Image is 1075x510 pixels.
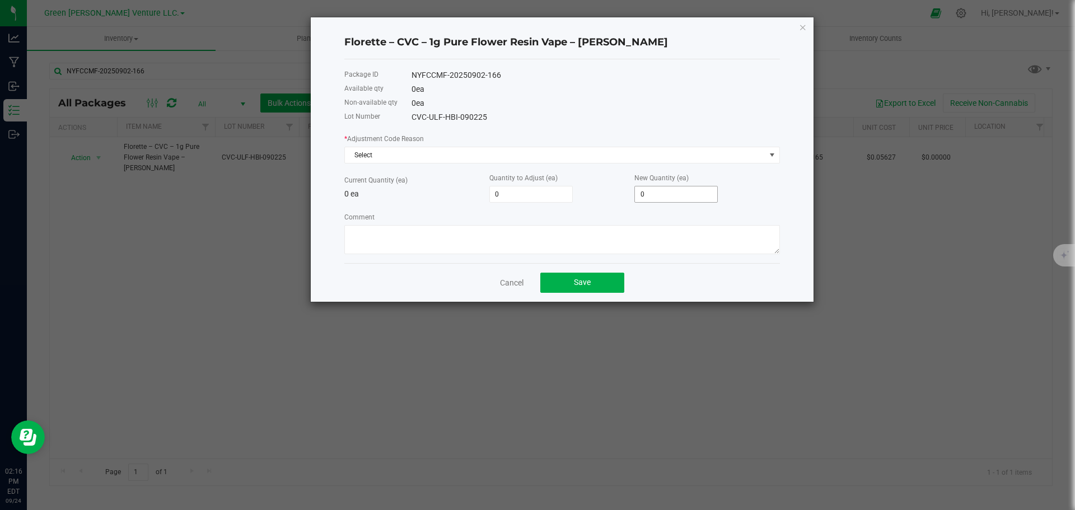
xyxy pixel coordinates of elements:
[412,69,780,81] div: NYFCCMF-20250902-166
[344,111,380,121] label: Lot Number
[11,420,45,454] iframe: Resource center
[344,134,424,144] label: Adjustment Code Reason
[344,97,398,107] label: Non-available qty
[635,186,717,202] input: 0
[412,111,780,123] div: CVC-ULF-HBI-090225
[344,83,384,93] label: Available qty
[540,273,624,293] button: Save
[344,69,378,79] label: Package ID
[634,173,689,183] label: New Quantity (ea)
[344,188,489,200] p: 0 ea
[416,99,424,107] span: ea
[345,147,765,163] span: Select
[344,175,408,185] label: Current Quantity (ea)
[344,35,780,50] h4: Florette – CVC – 1g Pure Flower Resin Vape – [PERSON_NAME]
[490,186,572,202] input: 0
[412,97,780,109] div: 0
[344,212,375,222] label: Comment
[500,277,524,288] a: Cancel
[574,278,591,287] span: Save
[412,83,780,95] div: 0
[416,85,424,93] span: ea
[489,173,558,183] label: Quantity to Adjust (ea)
